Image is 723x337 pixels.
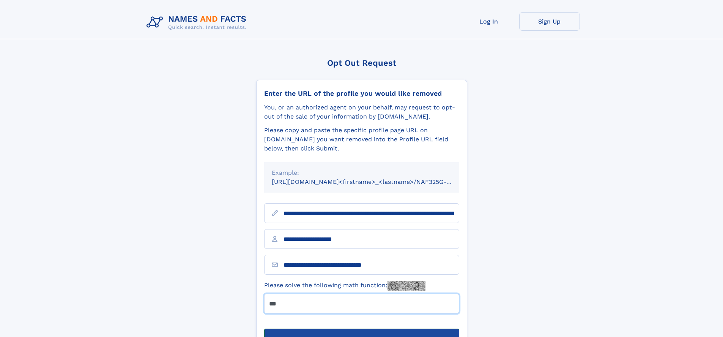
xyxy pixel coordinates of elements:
[272,178,474,185] small: [URL][DOMAIN_NAME]<firstname>_<lastname>/NAF325G-xxxxxxxx
[458,12,519,31] a: Log In
[519,12,580,31] a: Sign Up
[264,103,459,121] div: You, or an authorized agent on your behalf, may request to opt-out of the sale of your informatio...
[256,58,467,68] div: Opt Out Request
[264,281,425,291] label: Please solve the following math function:
[264,89,459,98] div: Enter the URL of the profile you would like removed
[143,12,253,33] img: Logo Names and Facts
[272,168,452,177] div: Example:
[264,126,459,153] div: Please copy and paste the specific profile page URL on [DOMAIN_NAME] you want removed into the Pr...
